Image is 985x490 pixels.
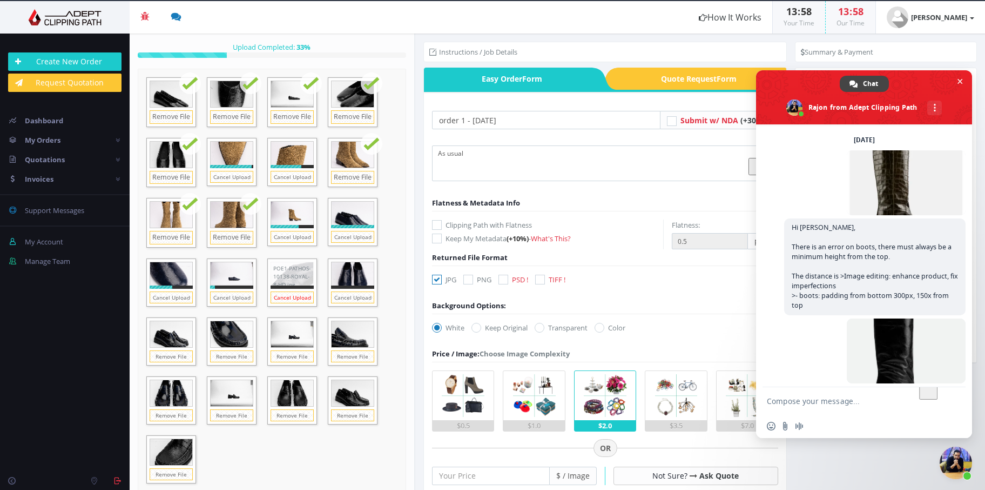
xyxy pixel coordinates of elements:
a: Remove File [271,409,314,421]
div: Upload Completed: [138,42,406,52]
a: Cancel Upload [271,292,314,303]
span: Quote Request [619,68,787,90]
span: TIFF ! [549,275,565,284]
span: Not Sure? [652,471,687,481]
i: Form [522,74,542,84]
a: Remove File [331,171,374,184]
span: Hi [PERSON_NAME], There is an error on boots, there must always be a minimum height from the top.... [792,223,958,310]
div: $1.0 [503,420,564,431]
a: Quote RequestForm [619,68,787,90]
span: 13 [838,5,849,18]
a: How It Works [688,1,772,34]
a: Cancel Upload [331,292,374,303]
a: Remove File [150,350,193,362]
span: Dashboard [25,116,63,125]
span: Support Messages [25,206,84,215]
li: Summary & Payment [801,47,873,57]
a: Cancel Upload [331,231,374,243]
div: $0.5 [433,420,494,431]
div: $2.0 [575,420,636,431]
span: My Account [25,237,63,247]
a: Close chat [940,447,972,479]
input: Your Order Title [432,111,660,129]
img: 1.png [438,371,488,420]
a: Submit w/ NDA (+30%) [680,115,766,125]
img: user_default.jpg [887,6,908,28]
small: Your Time [784,18,814,28]
span: 58 [801,5,812,18]
span: : [849,5,853,18]
img: 3.png [581,371,630,420]
a: Cancel Upload [210,292,253,303]
span: Easy Order [424,68,592,90]
textarea: To enrich screen reader interactions, please activate Accessibility in Grammarly extension settings [432,145,778,181]
strong: [PERSON_NAME] [911,12,967,22]
span: (+30%) [740,115,766,125]
a: Remove File [210,110,253,124]
div: Choose Image Complexity [432,348,570,359]
a: Remove File [271,350,314,362]
span: Chat [863,76,878,92]
div: Background Options: [432,300,506,311]
span: : [797,5,801,18]
a: Remove File [150,409,193,421]
span: OR [593,439,617,458]
strong: % [295,42,311,52]
label: Color [595,322,625,333]
label: Keep My Metadata - [432,233,663,244]
label: White [432,322,464,333]
span: Submit w/ NDA [680,115,738,125]
a: Remove File [210,231,253,244]
label: Clipping Path with Flatness [432,220,663,230]
a: Easy OrderForm [424,68,592,90]
label: Flatness: [672,220,700,230]
a: Chat [840,76,889,92]
span: 33 [296,42,304,52]
a: Request Quotation [8,74,122,92]
div: $3.5 [645,420,706,431]
img: 4.png [652,371,701,420]
label: JPG [432,274,456,285]
a: Cancel Upload [271,231,314,243]
span: 58 [853,5,863,18]
li: Instructions / Job Details [429,47,517,57]
span: Flatness & Metadata Info [432,198,520,208]
a: Cancel Upload [150,292,193,303]
span: $ / Image [550,467,597,485]
span: Insert an emoji [767,422,775,431]
a: Remove File [331,409,374,421]
input: Your Price [432,467,550,485]
span: Audio message [795,422,804,431]
a: Remove File [150,110,193,124]
span: Send a file [781,422,790,431]
div: $7.0 [717,420,778,431]
span: PSD ! [512,275,528,284]
span: Close chat [954,76,966,87]
a: Cancel Upload [271,171,314,183]
div: [DATE] [854,137,875,143]
a: Remove File [331,110,374,124]
a: Create New Order [8,52,122,71]
span: Returned File Format [432,253,508,262]
span: (+10%) [507,234,529,243]
a: What's This? [531,234,571,243]
a: Remove File [150,171,193,184]
a: Remove File [150,231,193,244]
img: Adept Graphics [8,9,122,25]
label: Transparent [535,322,588,333]
a: Remove File [331,350,374,362]
a: [PERSON_NAME] [876,1,985,34]
a: Remove File [271,110,314,124]
span: Manage Team [25,256,70,266]
img: 2.png [510,371,559,420]
a: Cancel Upload [210,171,253,183]
img: 5.png [723,371,772,420]
span: px [748,233,770,249]
label: Keep Original [471,322,528,333]
span: 13 [786,5,797,18]
a: Remove File [210,350,253,362]
a: Remove File [210,409,253,421]
a: Remove File [150,468,193,480]
span: My Orders [25,135,60,145]
small: Our Time [836,18,865,28]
